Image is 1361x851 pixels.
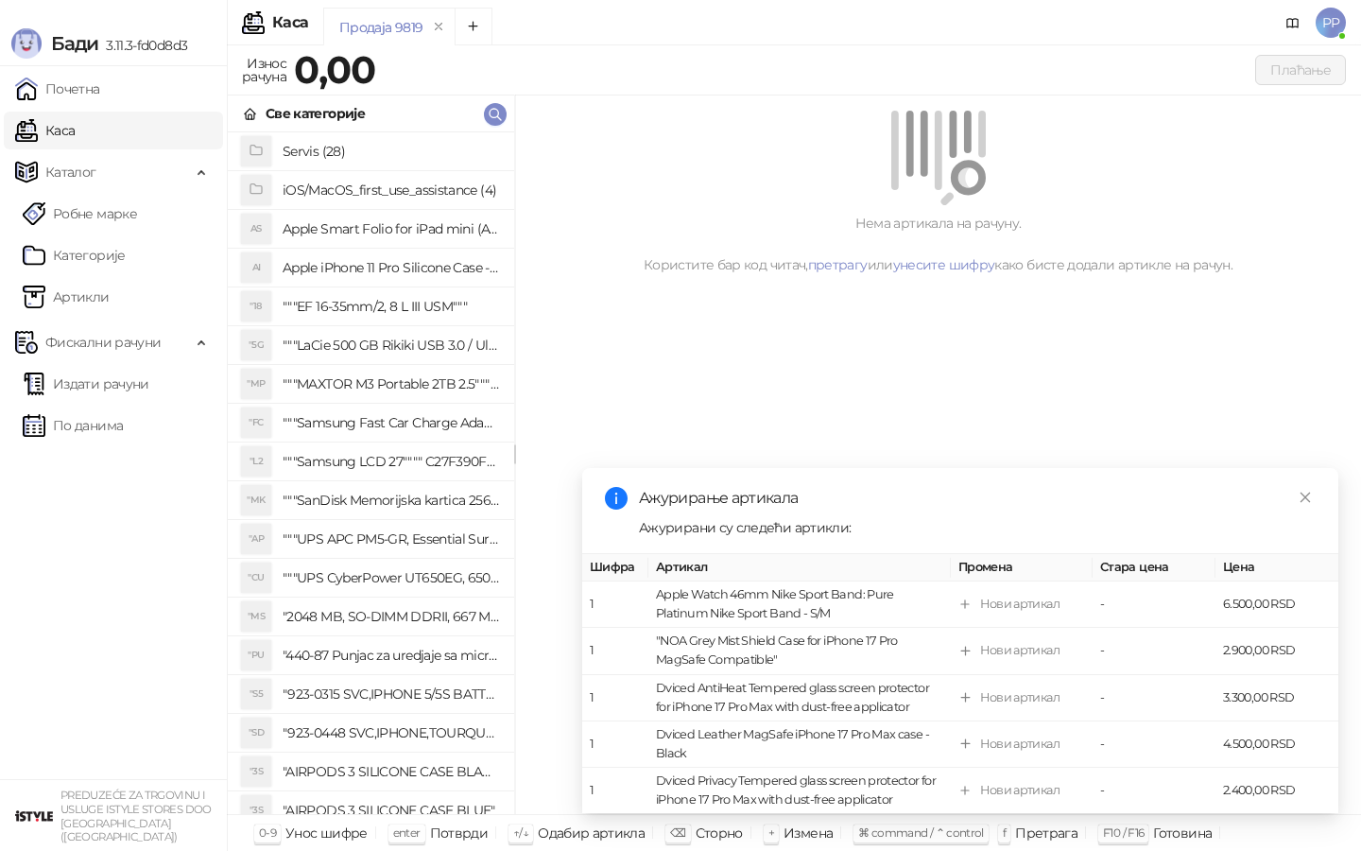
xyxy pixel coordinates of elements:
[1215,768,1338,814] td: 2.400,00 RSD
[241,330,271,360] div: "5G
[538,821,645,845] div: Одабир артикла
[1278,8,1308,38] a: Документација
[266,103,365,124] div: Све категорије
[1153,821,1212,845] div: Готовина
[241,563,271,593] div: "CU
[11,28,42,59] img: Logo
[283,679,499,709] h4: "923-0315 SVC,IPHONE 5/5S BATTERY REMOVAL TRAY Držač za iPhone sa kojim se otvara display
[1295,487,1316,508] a: Close
[513,825,528,840] span: ↑/↓
[283,524,499,554] h4: """UPS APC PM5-GR, Essential Surge Arrest,5 utic_nica"""
[768,825,774,840] span: +
[283,291,499,321] h4: """EF 16-35mm/2, 8 L III USM"""
[339,17,422,38] div: Продаја 9819
[980,735,1060,754] div: Нови артикал
[1015,821,1077,845] div: Претрага
[639,517,1316,538] div: Ажурирани су следећи артикли:
[1215,554,1338,582] th: Цена
[1093,768,1215,814] td: -
[582,582,648,628] td: 1
[283,563,499,593] h4: """UPS CyberPower UT650EG, 650VA/360W , line-int., s_uko, desktop"""
[228,132,514,814] div: grid
[241,601,271,632] div: "MS
[648,628,951,674] td: "NOA Grey Mist Shield Case for iPhone 17 Pro MagSafe Compatible"
[285,821,368,845] div: Унос шифре
[241,214,271,244] div: AS
[283,795,499,825] h4: "AIRPODS 3 SILICONE CASE BLUE"
[639,487,1316,510] div: Ажурирање артикала
[1215,628,1338,674] td: 2.900,00 RSD
[393,825,421,840] span: enter
[15,112,75,149] a: Каса
[1093,582,1215,628] td: -
[784,821,833,845] div: Измена
[23,236,126,274] a: Категорије
[1215,721,1338,768] td: 4.500,00 RSD
[283,485,499,515] h4: """SanDisk Memorijska kartica 256GB microSDXC sa SD adapterom SDSQXA1-256G-GN6MA - Extreme PLUS, ...
[15,797,53,835] img: 64x64-companyLogo-77b92cf4-9946-4f36-9751-bf7bb5fd2c7d.png
[98,37,187,54] span: 3.11.3-fd0d8d3
[648,582,951,628] td: Apple Watch 46mm Nike Sport Band: Pure Platinum Nike Sport Band - S/M
[648,554,951,582] th: Артикал
[1003,825,1006,840] span: f
[294,46,375,93] strong: 0,00
[582,554,648,582] th: Шифра
[241,524,271,554] div: "AP
[23,365,149,403] a: Издати рачуни
[1093,554,1215,582] th: Стара цена
[45,323,161,361] span: Фискални рачуни
[51,32,98,55] span: Бади
[980,595,1060,614] div: Нови артикал
[696,821,743,845] div: Сторно
[538,213,1338,275] div: Нема артикала на рачуну. Користите бар код читач, или како бисте додали артикле на рачун.
[1093,628,1215,674] td: -
[272,15,308,30] div: Каса
[648,674,951,721] td: Dviced AntiHeat Tempered glass screen protector for iPhone 17 Pro Max with dust-free applicator
[241,485,271,515] div: "MK
[283,136,499,166] h4: Servis (28)
[582,768,648,814] td: 1
[582,628,648,674] td: 1
[1215,582,1338,628] td: 6.500,00 RSD
[1299,491,1312,504] span: close
[980,641,1060,660] div: Нови артикал
[426,19,451,35] button: remove
[808,256,868,273] a: претрагу
[241,640,271,670] div: "PU
[980,687,1060,706] div: Нови артикал
[1093,721,1215,768] td: -
[241,756,271,787] div: "3S
[241,369,271,399] div: "MP
[648,768,951,814] td: Dviced Privacy Tempered glass screen protector for iPhone 17 Pro Max with dust-free applicator
[241,795,271,825] div: "3S
[283,175,499,205] h4: iOS/MacOS_first_use_assistance (4)
[283,369,499,399] h4: """MAXTOR M3 Portable 2TB 2.5"""" crni eksterni hard disk HX-M201TCB/GM"""
[670,825,685,840] span: ⌫
[893,256,995,273] a: унесите шифру
[455,8,492,45] button: Add tab
[283,252,499,283] h4: Apple iPhone 11 Pro Silicone Case - Black
[1316,8,1346,38] span: PP
[980,781,1060,800] div: Нови артикал
[283,446,499,477] h4: """Samsung LCD 27"""" C27F390FHUXEN"""
[951,554,1093,582] th: Промена
[259,825,276,840] span: 0-9
[1215,674,1338,721] td: 3.300,00 RSD
[582,674,648,721] td: 1
[241,252,271,283] div: AI
[23,407,123,444] a: По данима
[241,679,271,709] div: "S5
[238,51,290,89] div: Износ рачуна
[241,291,271,321] div: "18
[430,821,489,845] div: Потврди
[283,756,499,787] h4: "AIRPODS 3 SILICONE CASE BLACK"
[283,718,499,748] h4: "923-0448 SVC,IPHONE,TOURQUE DRIVER KIT .65KGF- CM Šrafciger "
[1255,55,1346,85] button: Плаћање
[283,330,499,360] h4: """LaCie 500 GB Rikiki USB 3.0 / Ultra Compact & Resistant aluminum / USB 3.0 / 2.5"""""""
[1093,674,1215,721] td: -
[283,640,499,670] h4: "440-87 Punjac za uredjaje sa micro USB portom 4/1, Stand."
[241,718,271,748] div: "SD
[283,601,499,632] h4: "2048 MB, SO-DIMM DDRII, 667 MHz, Napajanje 1,8 0,1 V, Latencija CL5"
[15,70,100,108] a: Почетна
[23,195,137,233] a: Робне марке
